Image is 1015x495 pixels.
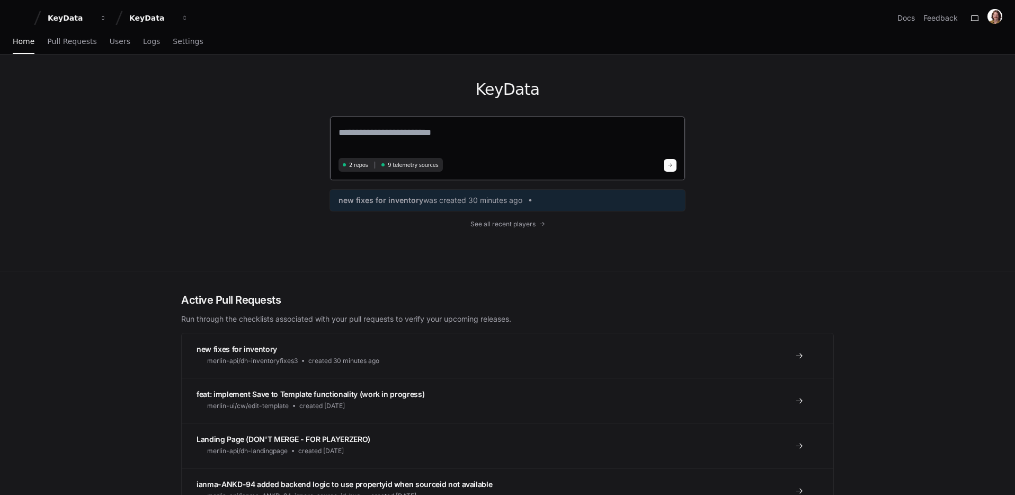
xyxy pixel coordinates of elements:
div: KeyData [129,13,175,23]
span: See all recent players [470,220,536,228]
span: merlin-api/dh-landingpage [207,447,288,455]
a: new fixes for inventorywas created 30 minutes ago [339,195,676,206]
span: created [DATE] [299,402,345,410]
a: Users [110,30,130,54]
a: new fixes for inventorymerlin-api/dh-inventoryfixes3created 30 minutes ago [182,333,833,378]
span: new fixes for inventory [197,344,277,353]
a: Pull Requests [47,30,96,54]
img: ACg8ocLxjWwHaTxEAox3-XWut-danNeJNGcmSgkd_pWXDZ2crxYdQKg=s96-c [987,9,1002,24]
span: ianma-ANKD-94 added backend logic to use propertyid when sourceid not available [197,480,492,489]
span: Users [110,38,130,45]
button: KeyData [43,8,111,28]
button: Feedback [923,13,958,23]
p: Run through the checklists associated with your pull requests to verify your upcoming releases. [181,314,834,324]
span: Settings [173,38,203,45]
a: Logs [143,30,160,54]
span: created 30 minutes ago [308,357,379,365]
span: new fixes for inventory [339,195,423,206]
span: 2 repos [349,161,368,169]
span: Pull Requests [47,38,96,45]
span: merlin-api/dh-inventoryfixes3 [207,357,298,365]
a: See all recent players [330,220,685,228]
span: was created 30 minutes ago [423,195,522,206]
a: Settings [173,30,203,54]
a: Home [13,30,34,54]
span: Logs [143,38,160,45]
span: Home [13,38,34,45]
a: feat: implement Save to Template functionality (work in progress)merlin-ui/cw/edit-templatecreate... [182,378,833,423]
span: merlin-ui/cw/edit-template [207,402,289,410]
span: feat: implement Save to Template functionality (work in progress) [197,390,424,399]
span: created [DATE] [298,447,344,455]
span: 9 telemetry sources [388,161,438,169]
a: Landing Page (DON'T MERGE - FOR PLAYERZERO)merlin-api/dh-landingpagecreated [DATE] [182,423,833,468]
a: Docs [897,13,915,23]
span: Landing Page (DON'T MERGE - FOR PLAYERZERO) [197,435,370,444]
h1: KeyData [330,80,685,99]
button: KeyData [125,8,193,28]
h2: Active Pull Requests [181,293,834,307]
div: KeyData [48,13,93,23]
